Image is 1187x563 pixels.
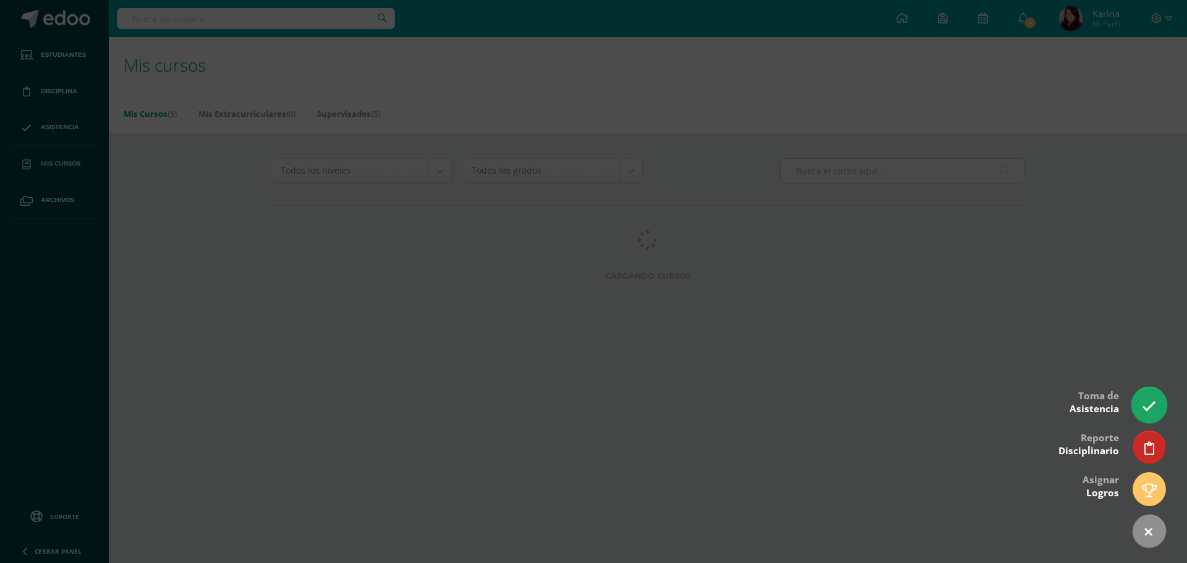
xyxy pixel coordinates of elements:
[1070,381,1119,421] div: Toma de
[1058,444,1119,457] span: Disciplinario
[1086,486,1119,499] span: Logros
[1083,465,1119,506] div: Asignar
[1058,423,1119,464] div: Reporte
[1070,402,1119,415] span: Asistencia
